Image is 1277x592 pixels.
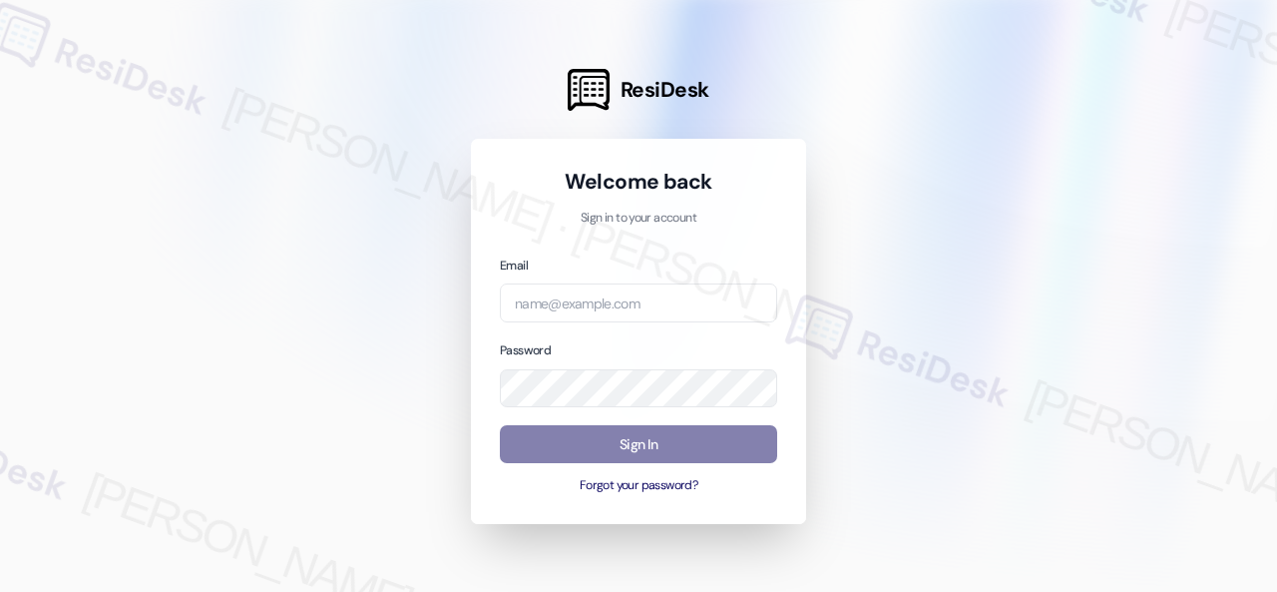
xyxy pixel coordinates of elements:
h1: Welcome back [500,168,777,196]
label: Email [500,258,528,274]
label: Password [500,342,551,358]
p: Sign in to your account [500,210,777,228]
input: name@example.com [500,284,777,322]
img: ResiDesk Logo [568,69,610,111]
button: Forgot your password? [500,477,777,495]
span: ResiDesk [621,76,709,104]
button: Sign In [500,425,777,464]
